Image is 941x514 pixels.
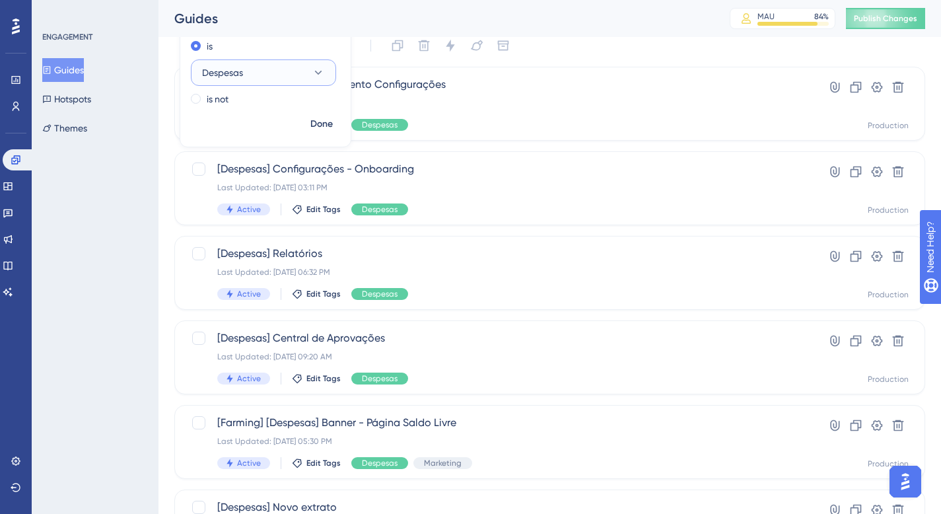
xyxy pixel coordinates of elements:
[42,87,91,111] button: Hotspots
[191,59,336,86] button: Despesas
[362,458,398,468] span: Despesas
[424,458,462,468] span: Marketing
[846,8,925,29] button: Publish Changes
[306,289,341,299] span: Edit Tags
[306,204,341,215] span: Edit Tags
[31,3,83,19] span: Need Help?
[292,289,341,299] button: Edit Tags
[217,98,777,108] div: Last Updated: [DATE] 10:19 AM
[202,65,243,81] span: Despesas
[292,204,341,215] button: Edit Tags
[217,415,777,431] span: [Farming] [Despesas] Banner - Página Saldo Livre
[868,120,909,131] div: Production
[854,13,917,24] span: Publish Changes
[42,116,87,140] button: Themes
[362,120,398,130] span: Despesas
[868,205,909,215] div: Production
[310,116,333,132] span: Done
[362,373,398,384] span: Despesas
[217,267,777,277] div: Last Updated: [DATE] 06:32 PM
[207,91,228,107] label: is not
[237,204,261,215] span: Active
[868,374,909,385] div: Production
[217,351,777,362] div: Last Updated: [DATE] 09:20 AM
[306,458,341,468] span: Edit Tags
[237,289,261,299] span: Active
[217,330,777,346] span: [Despesas] Central de Aprovações
[886,462,925,501] iframe: UserGuiding AI Assistant Launcher
[42,32,92,42] div: ENGAGEMENT
[292,373,341,384] button: Edit Tags
[237,458,261,468] span: Active
[868,459,909,469] div: Production
[217,182,777,193] div: Last Updated: [DATE] 03:11 PM
[217,436,777,447] div: Last Updated: [DATE] 05:30 PM
[237,373,261,384] span: Active
[217,246,777,262] span: [Despesas] Relatórios
[207,38,213,54] label: is
[362,204,398,215] span: Despesas
[292,458,341,468] button: Edit Tags
[362,289,398,299] span: Despesas
[217,161,777,177] span: [Despesas] Configurações - Onboarding
[174,9,697,28] div: Guides
[814,11,829,22] div: 84 %
[303,112,340,136] button: Done
[42,58,84,82] button: Guides
[868,289,909,300] div: Production
[217,77,777,92] span: [Despesas] Banner Lançamento Configurações
[306,373,341,384] span: Edit Tags
[757,11,775,22] div: MAU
